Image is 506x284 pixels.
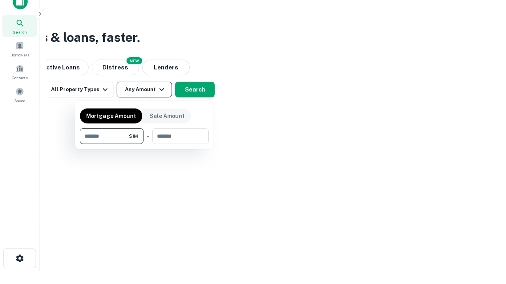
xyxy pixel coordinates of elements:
p: Mortgage Amount [86,112,136,120]
iframe: Chat Widget [466,221,506,259]
div: - [147,128,149,144]
span: $1M [129,133,138,140]
p: Sale Amount [149,112,185,120]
